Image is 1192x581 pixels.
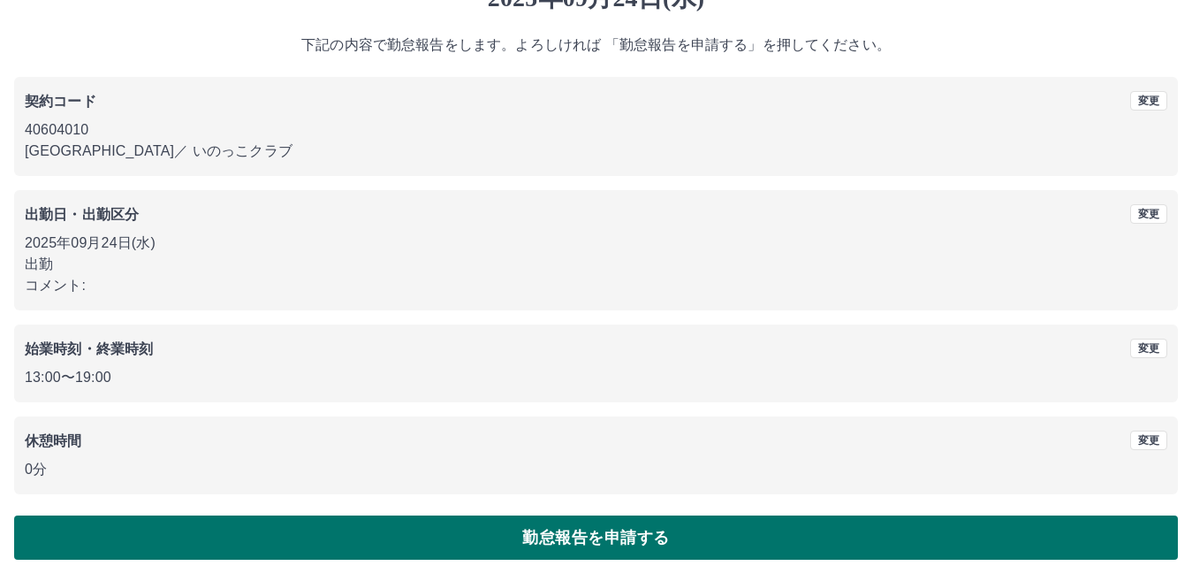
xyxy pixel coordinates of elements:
b: 始業時刻・終業時刻 [25,341,153,356]
p: コメント: [25,275,1167,296]
p: 13:00 〜 19:00 [25,367,1167,388]
p: [GEOGRAPHIC_DATA] ／ いのっこクラブ [25,141,1167,162]
p: 2025年09月24日(水) [25,233,1167,254]
p: 下記の内容で勤怠報告をします。よろしければ 「勤怠報告を申請する」を押してください。 [14,34,1178,56]
button: 変更 [1130,204,1167,224]
p: 40604010 [25,119,1167,141]
b: 出勤日・出勤区分 [25,207,139,222]
button: 変更 [1130,431,1167,450]
button: 勤怠報告を申請する [14,516,1178,560]
button: 変更 [1130,91,1167,111]
p: 0分 [25,459,1167,480]
b: 休憩時間 [25,433,82,448]
p: 出勤 [25,254,1167,275]
b: 契約コード [25,94,96,109]
button: 変更 [1130,339,1167,358]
